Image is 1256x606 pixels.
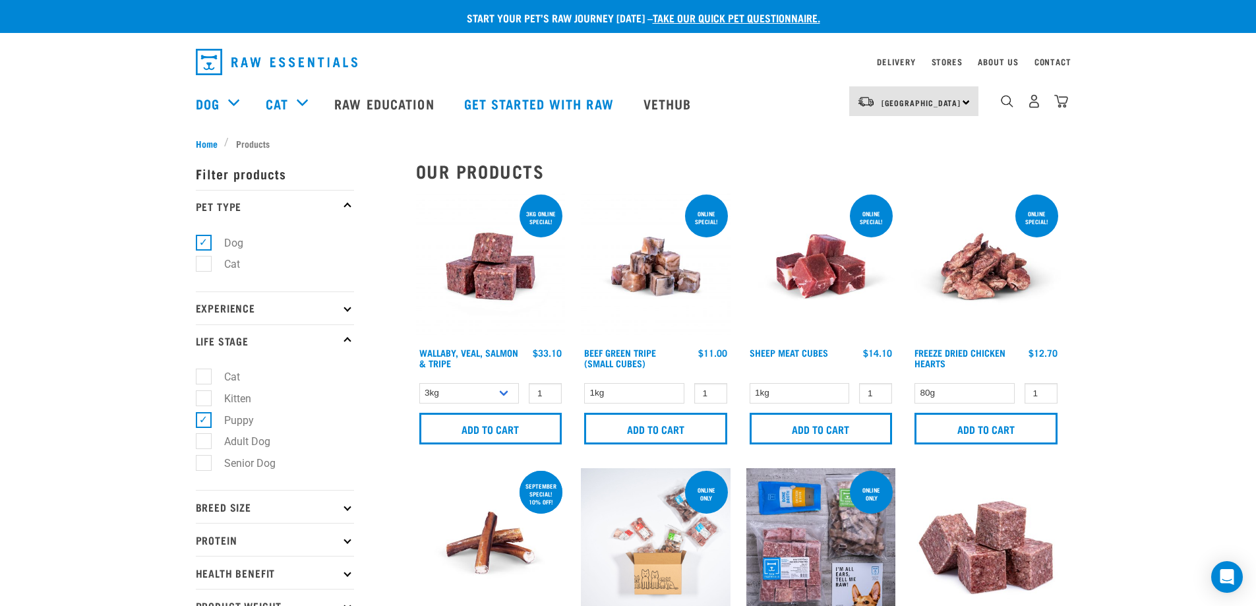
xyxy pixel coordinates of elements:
nav: breadcrumbs [196,136,1061,150]
p: Protein [196,523,354,556]
p: Pet Type [196,190,354,223]
div: Open Intercom Messenger [1211,561,1243,593]
img: Sheep Meat [746,192,896,342]
div: $12.70 [1029,348,1058,358]
img: van-moving.png [857,96,875,107]
div: $33.10 [533,348,562,358]
input: 1 [529,383,562,404]
a: Sheep Meat Cubes [750,350,828,355]
p: Filter products [196,157,354,190]
a: take our quick pet questionnaire. [653,15,820,20]
a: Delivery [877,59,915,64]
a: Dog [196,94,220,113]
p: Health Benefit [196,556,354,589]
input: Add to cart [419,413,562,444]
div: ONLINE SPECIAL! [685,204,728,231]
a: Cat [266,94,288,113]
div: ONLINE SPECIAL! [1015,204,1058,231]
div: Online Only [685,480,728,508]
label: Kitten [203,390,256,407]
div: September special! 10% off! [520,476,562,512]
a: Contact [1034,59,1071,64]
input: 1 [859,383,892,404]
input: Add to cart [584,413,727,444]
h2: Our Products [416,161,1061,181]
a: Raw Education [321,77,450,130]
label: Cat [203,369,245,385]
input: Add to cart [750,413,893,444]
img: Raw Essentials Logo [196,49,357,75]
label: Dog [203,235,249,251]
a: Get started with Raw [451,77,630,130]
img: Wallaby Veal Salmon Tripe 1642 [416,192,566,342]
img: user.png [1027,94,1041,108]
div: online only [850,480,893,508]
input: 1 [694,383,727,404]
label: Adult Dog [203,433,276,450]
a: About Us [978,59,1018,64]
a: Home [196,136,225,150]
input: 1 [1025,383,1058,404]
img: Beef Tripe Bites 1634 [581,192,731,342]
div: ONLINE SPECIAL! [850,204,893,231]
label: Senior Dog [203,455,281,471]
div: $14.10 [863,348,892,358]
p: Experience [196,291,354,324]
img: home-icon@2x.png [1054,94,1068,108]
div: 3kg online special! [520,204,562,231]
a: Freeze Dried Chicken Hearts [914,350,1005,365]
p: Life Stage [196,324,354,357]
input: Add to cart [914,413,1058,444]
a: Beef Green Tripe (Small Cubes) [584,350,656,365]
img: home-icon-1@2x.png [1001,95,1013,107]
p: Breed Size [196,490,354,523]
a: Vethub [630,77,708,130]
img: FD Chicken Hearts [911,192,1061,342]
a: Wallaby, Veal, Salmon & Tripe [419,350,518,365]
div: $11.00 [698,348,727,358]
label: Cat [203,256,245,272]
label: Puppy [203,412,259,429]
span: Home [196,136,218,150]
a: Stores [932,59,963,64]
nav: dropdown navigation [185,44,1071,80]
span: [GEOGRAPHIC_DATA] [882,100,961,105]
